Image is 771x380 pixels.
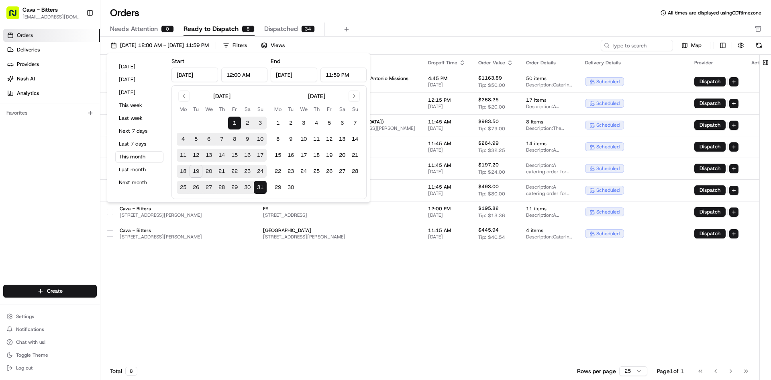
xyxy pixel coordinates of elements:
[3,349,97,361] button: Toggle Theme
[8,181,14,187] div: 📗
[478,140,499,146] span: $264.99
[585,60,681,66] div: Delivery Details
[215,133,228,146] button: 7
[428,103,465,110] span: [DATE]
[271,68,317,82] input: Date
[271,165,284,178] button: 22
[526,119,572,125] span: 8 items
[178,90,190,102] button: Go to previous month
[228,149,241,162] button: 15
[110,367,137,376] div: Total
[428,97,465,103] span: 12:15 PM
[221,68,268,82] input: Time
[190,149,202,162] button: 12
[526,234,572,240] span: Description: Catering order for 25 people including two group bowl bars with grilled chicken and ...
[228,117,241,129] button: 1
[284,165,297,178] button: 23
[349,105,361,113] th: Sunday
[233,42,247,49] div: Filters
[115,177,163,188] button: Next month
[120,234,202,240] span: [STREET_ADDRESS][PERSON_NAME]
[115,138,163,150] button: Last 7 days
[753,40,765,51] button: Refresh
[336,133,349,146] button: 13
[17,46,40,53] span: Deliveries
[526,162,572,175] span: Description: A catering order for 10 people, including a Group Bowl Bar with grilled chicken, saf...
[596,230,620,237] span: scheduled
[120,212,202,218] span: [STREET_ADDRESS][PERSON_NAME]
[215,149,228,162] button: 14
[3,362,97,374] button: Log out
[228,181,241,194] button: 29
[8,139,21,154] img: Wisdom Oko
[92,146,108,153] span: [DATE]
[202,149,215,162] button: 13
[177,165,190,178] button: 18
[428,168,465,175] span: [DATE]
[21,52,133,60] input: Clear
[694,99,726,108] button: Dispatch
[428,184,465,190] span: 11:45 AM
[254,117,267,129] button: 3
[310,105,323,113] th: Thursday
[478,75,502,81] span: $1163.89
[8,117,21,130] img: Cava Bitters
[301,25,315,33] div: 34
[177,181,190,194] button: 25
[16,147,22,153] img: 1736555255976-a54dd68f-1ca7-489b-9aae-adbdc363a1c4
[694,185,726,195] button: Dispatch
[87,146,90,153] span: •
[428,205,465,212] span: 12:00 PM
[115,100,163,111] button: This week
[8,8,24,24] img: Nash
[428,190,465,197] span: [DATE]
[3,58,100,71] a: Providers
[428,147,465,153] span: [DATE]
[596,187,620,193] span: scheduled
[171,68,218,82] input: Date
[478,205,499,212] span: $195.82
[47,288,63,295] span: Create
[526,147,572,153] span: Description: A catering order for 14 people, featuring a Group Bowl Bar with Grilled Chicken and ...
[308,92,325,100] div: [DATE]
[271,133,284,146] button: 8
[16,365,33,371] span: Log out
[284,149,297,162] button: 16
[320,68,367,82] input: Time
[310,165,323,178] button: 25
[526,125,572,131] span: Description: The order includes 5 Group Bowl Bars with Grilled Chicken and 3 Group Bowl Bars with...
[428,234,465,240] span: [DATE]
[428,227,465,234] span: 11:15 AM
[428,60,465,66] div: Dropoff Time
[264,24,298,34] span: Dispatched
[228,105,241,113] th: Friday
[190,181,202,194] button: 26
[184,24,239,34] span: Ready to Dispatch
[478,118,499,125] span: $983.50
[284,117,297,129] button: 2
[676,41,707,50] button: Map
[336,149,349,162] button: 20
[242,25,255,33] div: 8
[310,133,323,146] button: 11
[526,205,572,212] span: 11 items
[241,149,254,162] button: 16
[526,60,572,66] div: Order Details
[68,181,74,187] div: 💻
[177,105,190,113] th: Monday
[120,227,202,234] span: Cava - Bitters
[5,177,65,191] a: 📗Knowledge Base
[57,199,97,205] a: Powered byPylon
[3,43,100,56] a: Deliveries
[478,227,499,233] span: $445.94
[3,72,100,85] a: Nash AI
[694,60,738,66] div: Provider
[22,14,80,20] span: [EMAIL_ADDRESS][DOMAIN_NAME]
[115,151,163,162] button: This month
[115,113,163,124] button: Last week
[17,32,33,39] span: Orders
[271,149,284,162] button: 15
[751,60,769,66] div: Actions
[271,117,284,129] button: 1
[3,285,97,298] button: Create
